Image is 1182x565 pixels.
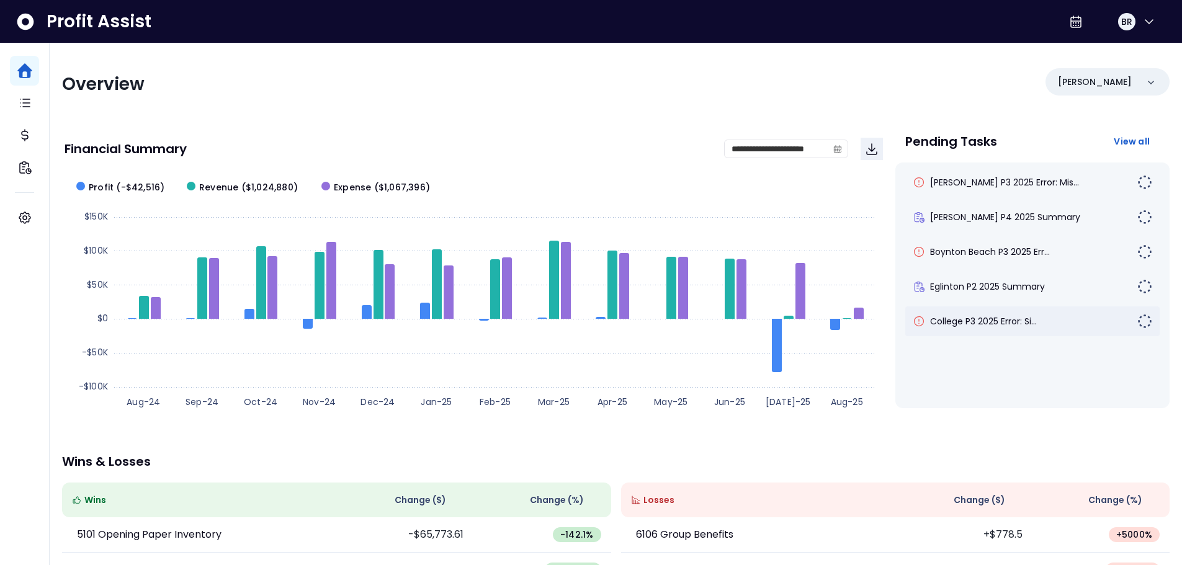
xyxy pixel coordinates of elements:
[395,494,446,507] span: Change ( $ )
[560,528,593,541] span: -142.1 %
[62,455,1170,468] p: Wins & Losses
[84,494,106,507] span: Wins
[82,346,108,358] text: -$50K
[84,244,108,257] text: $100K
[1088,494,1142,507] span: Change (%)
[244,396,277,408] text: Oct-24
[1114,135,1150,148] span: View all
[598,396,627,408] text: Apr-25
[79,380,108,393] text: -$100K
[360,396,395,408] text: Dec-24
[1116,528,1152,541] span: + 5000 %
[84,210,108,223] text: $150K
[643,494,674,507] span: Losses
[336,517,473,553] td: -$65,773.61
[303,396,336,408] text: Nov-24
[895,517,1032,553] td: +$778.5
[334,181,430,194] span: Expense ($1,067,396)
[1137,210,1152,225] img: Not yet Started
[714,396,745,408] text: Jun-25
[861,138,883,160] button: Download
[1137,244,1152,259] img: Not yet Started
[97,312,108,324] text: $0
[766,396,811,408] text: [DATE]-25
[77,527,222,542] p: 5101 Opening Paper Inventory
[530,494,584,507] span: Change (%)
[1104,130,1160,153] button: View all
[186,396,218,408] text: Sep-24
[905,135,997,148] p: Pending Tasks
[636,527,733,542] p: 6106 Group Benefits
[954,494,1005,507] span: Change ( $ )
[89,181,164,194] span: Profit (-$42,516)
[87,278,108,291] text: $50K
[831,396,863,408] text: Aug-25
[930,246,1050,258] span: Boynton Beach P3 2025 Err...
[1137,314,1152,329] img: Not yet Started
[65,143,187,155] p: Financial Summary
[199,181,298,194] span: Revenue ($1,024,880)
[538,396,570,408] text: Mar-25
[1058,76,1132,89] p: [PERSON_NAME]
[930,280,1045,293] span: Eglinton P2 2025 Summary
[127,396,160,408] text: Aug-24
[930,315,1037,327] span: College P3 2025 Error: Si...
[421,396,452,408] text: Jan-25
[62,72,145,96] span: Overview
[1121,16,1132,28] span: BR
[1137,175,1152,190] img: Not yet Started
[930,176,1079,189] span: [PERSON_NAME] P3 2025 Error: Mis...
[833,145,842,153] svg: calendar
[47,11,151,33] span: Profit Assist
[1137,279,1152,294] img: Not yet Started
[654,396,687,408] text: May-25
[930,211,1080,223] span: [PERSON_NAME] P4 2025 Summary
[480,396,511,408] text: Feb-25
